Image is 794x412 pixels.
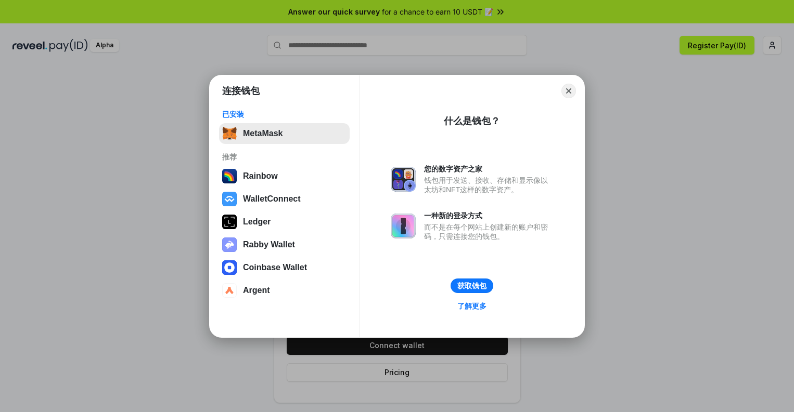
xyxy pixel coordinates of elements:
img: svg+xml,%3Csvg%20width%3D%2228%22%20height%3D%2228%22%20viewBox%3D%220%200%2028%2028%22%20fill%3D... [222,260,237,275]
div: Coinbase Wallet [243,263,307,272]
img: svg+xml,%3Csvg%20width%3D%2228%22%20height%3D%2228%22%20viewBox%3D%220%200%2028%2028%22%20fill%3D... [222,192,237,206]
div: 什么是钱包？ [444,115,500,127]
div: 获取钱包 [457,281,486,290]
button: Ledger [219,211,350,232]
div: 已安装 [222,110,347,119]
button: MetaMask [219,123,350,144]
img: svg+xml,%3Csvg%20width%3D%2228%22%20height%3D%2228%22%20viewBox%3D%220%200%2028%2028%22%20fill%3D... [222,283,237,298]
div: MetaMask [243,129,283,138]
button: Rabby Wallet [219,234,350,255]
div: Rabby Wallet [243,240,295,249]
button: WalletConnect [219,189,350,209]
img: svg+xml,%3Csvg%20xmlns%3D%22http%3A%2F%2Fwww.w3.org%2F2000%2Fsvg%22%20width%3D%2228%22%20height%3... [222,215,237,229]
div: 而不是在每个网站上创建新的账户和密码，只需连接您的钱包。 [424,222,553,241]
button: 获取钱包 [451,278,493,293]
img: svg+xml,%3Csvg%20xmlns%3D%22http%3A%2F%2Fwww.w3.org%2F2000%2Fsvg%22%20fill%3D%22none%22%20viewBox... [222,237,237,252]
img: svg+xml,%3Csvg%20xmlns%3D%22http%3A%2F%2Fwww.w3.org%2F2000%2Fsvg%22%20fill%3D%22none%22%20viewBox... [391,167,416,192]
div: 钱包用于发送、接收、存储和显示像以太坊和NFT这样的数字资产。 [424,176,553,194]
img: svg+xml,%3Csvg%20xmlns%3D%22http%3A%2F%2Fwww.w3.org%2F2000%2Fsvg%22%20fill%3D%22none%22%20viewBox... [391,214,416,238]
button: Close [561,84,576,98]
img: svg+xml,%3Csvg%20fill%3D%22none%22%20height%3D%2233%22%20viewBox%3D%220%200%2035%2033%22%20width%... [222,126,237,141]
div: Ledger [243,217,271,227]
h1: 连接钱包 [222,85,260,97]
div: Argent [243,286,270,295]
div: 推荐 [222,152,347,162]
div: WalletConnect [243,194,301,204]
img: svg+xml,%3Csvg%20width%3D%22120%22%20height%3D%22120%22%20viewBox%3D%220%200%20120%20120%22%20fil... [222,169,237,183]
button: Coinbase Wallet [219,257,350,278]
div: 您的数字资产之家 [424,164,553,174]
button: Argent [219,280,350,301]
div: Rainbow [243,171,278,181]
div: 了解更多 [457,301,486,311]
div: 一种新的登录方式 [424,211,553,220]
a: 了解更多 [451,299,493,313]
button: Rainbow [219,166,350,187]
